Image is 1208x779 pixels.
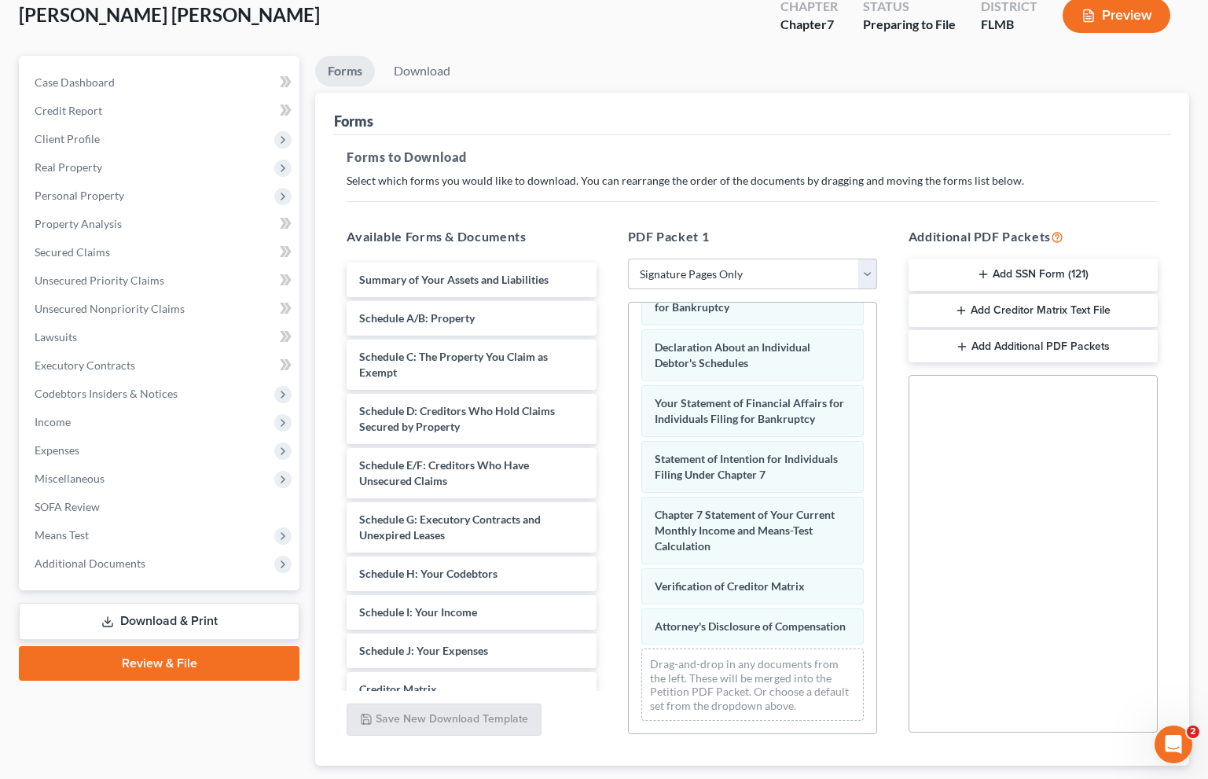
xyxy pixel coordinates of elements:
span: Personal Property [35,189,124,202]
button: Add Additional PDF Packets [909,330,1158,363]
h5: PDF Packet 1 [628,227,877,246]
span: [PERSON_NAME] [PERSON_NAME] [19,3,320,26]
span: Summary of Your Assets and Liabilities [359,273,549,286]
span: Executory Contracts [35,358,135,372]
h5: Forms to Download [347,148,1158,167]
iframe: Intercom live chat [1155,726,1192,763]
span: Secured Claims [35,245,110,259]
h5: Available Forms & Documents [347,227,596,246]
span: Additional Documents [35,557,145,570]
span: Schedule G: Executory Contracts and Unexpired Leases [359,513,541,542]
a: Forms [315,56,375,86]
a: Executory Contracts [22,351,299,380]
button: Add SSN Form (121) [909,259,1158,292]
button: Save New Download Template [347,704,542,737]
span: Schedule D: Creditors Who Hold Claims Secured by Property [359,404,555,433]
span: Chapter 7 Statement of Your Current Monthly Income and Means-Test Calculation [655,508,835,553]
a: Unsecured Priority Claims [22,266,299,295]
span: Attorney's Disclosure of Compensation [655,619,846,633]
span: Case Dashboard [35,75,115,89]
span: Schedule A/B: Property [359,311,475,325]
span: Unsecured Nonpriority Claims [35,302,185,315]
span: Schedule C: The Property You Claim as Exempt [359,350,548,379]
span: 7 [827,17,834,31]
span: Schedule H: Your Codebtors [359,567,498,580]
span: Credit Report [35,104,102,117]
span: Expenses [35,443,79,457]
span: Real Property [35,160,102,174]
div: Drag-and-drop in any documents from the left. These will be merged into the Petition PDF Packet. ... [641,649,864,721]
h5: Additional PDF Packets [909,227,1158,246]
a: Download & Print [19,603,299,640]
span: Statement of Intention for Individuals Filing Under Chapter 7 [655,452,838,481]
span: SOFA Review [35,500,100,513]
span: Unsecured Priority Claims [35,274,164,287]
a: Case Dashboard [22,68,299,97]
span: Creditor Matrix [359,682,437,696]
div: Forms [334,112,373,130]
span: 2 [1187,726,1199,738]
a: Unsecured Nonpriority Claims [22,295,299,323]
p: Select which forms you would like to download. You can rearrange the order of the documents by dr... [347,173,1158,189]
span: Income [35,415,71,428]
a: Property Analysis [22,210,299,238]
span: Lawsuits [35,330,77,344]
span: Your Statement of Financial Affairs for Individuals Filing for Bankruptcy [655,396,844,425]
div: FLMB [981,16,1037,34]
a: Secured Claims [22,238,299,266]
a: Download [381,56,463,86]
a: Lawsuits [22,323,299,351]
span: Schedule E/F: Creditors Who Have Unsecured Claims [359,458,529,487]
span: Means Test [35,528,89,542]
span: Miscellaneous [35,472,105,485]
span: Schedule I: Your Income [359,605,477,619]
a: Credit Report [22,97,299,125]
a: SOFA Review [22,493,299,521]
button: Add Creditor Matrix Text File [909,294,1158,327]
span: Schedule J: Your Expenses [359,644,488,657]
a: Review & File [19,646,299,681]
span: Declaration About an Individual Debtor's Schedules [655,340,810,369]
span: Property Analysis [35,217,122,230]
div: Preparing to File [863,16,956,34]
div: Chapter [780,16,838,34]
span: Verification of Creditor Matrix [655,579,805,593]
span: Codebtors Insiders & Notices [35,387,178,400]
span: Client Profile [35,132,100,145]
